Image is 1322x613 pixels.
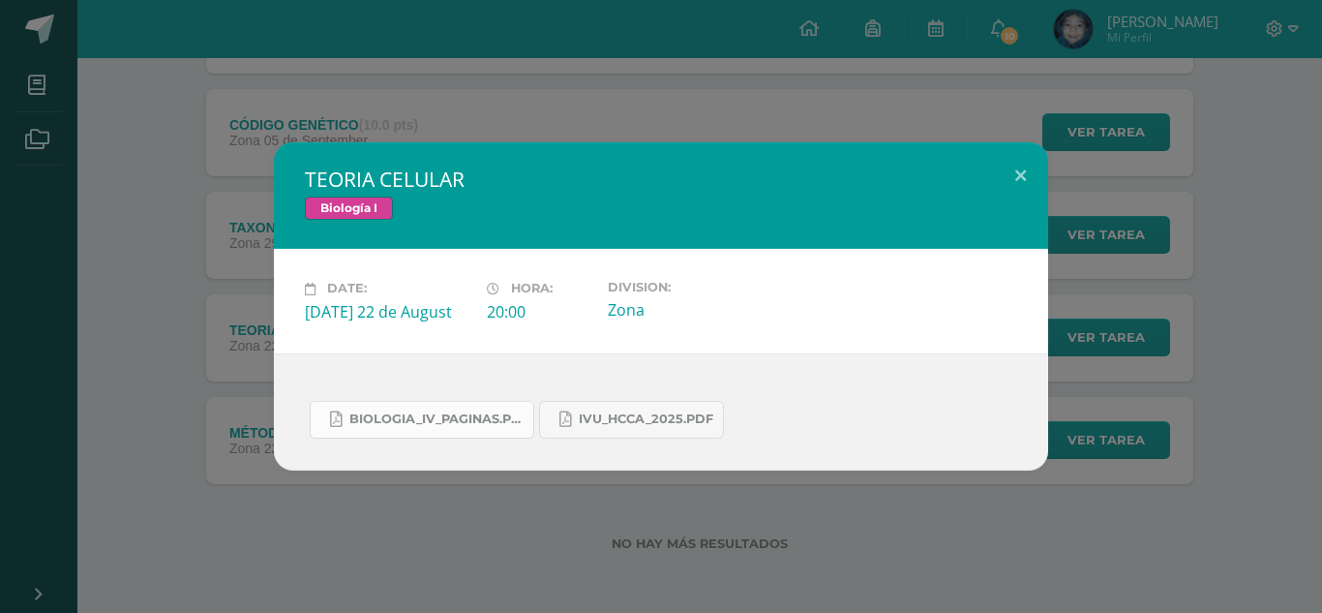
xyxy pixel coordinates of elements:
[305,166,1017,193] h2: TEORIA CELULAR
[511,282,553,296] span: Hora:
[327,282,367,296] span: Date:
[305,197,393,220] span: Biología I
[579,412,713,427] span: IVU_HCCA_2025.pdf
[305,301,471,322] div: [DATE] 22 de August
[993,142,1048,208] button: Close (Esc)
[608,299,774,321] div: Zona
[487,301,592,322] div: 20:00
[539,401,724,439] a: IVU_HCCA_2025.pdf
[310,401,534,439] a: BIOLOGIA_IV_PAGINAS.pdf
[608,280,774,294] label: Division:
[349,412,524,427] span: BIOLOGIA_IV_PAGINAS.pdf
